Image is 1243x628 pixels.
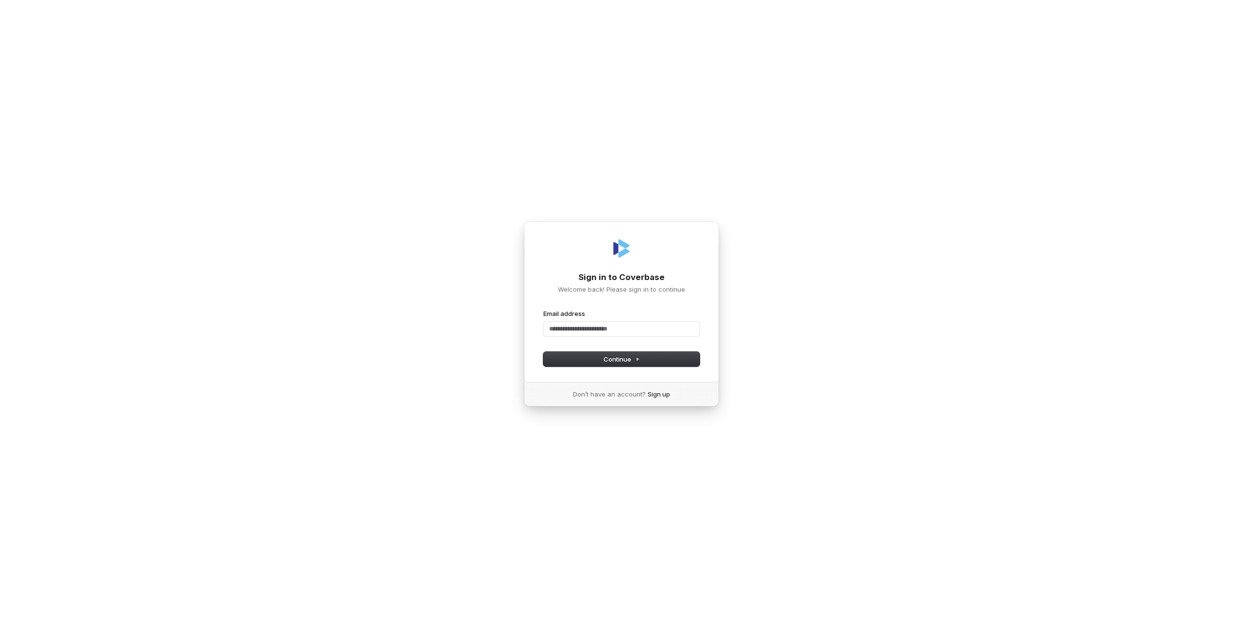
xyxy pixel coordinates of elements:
h1: Sign in to Coverbase [543,272,700,283]
span: Continue [604,355,640,364]
p: Welcome back! Please sign in to continue [543,285,700,294]
span: Don’t have an account? [573,390,646,398]
a: Sign up [648,390,670,398]
button: Continue [543,352,700,366]
label: Email address [543,309,585,318]
img: Coverbase [610,237,633,260]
